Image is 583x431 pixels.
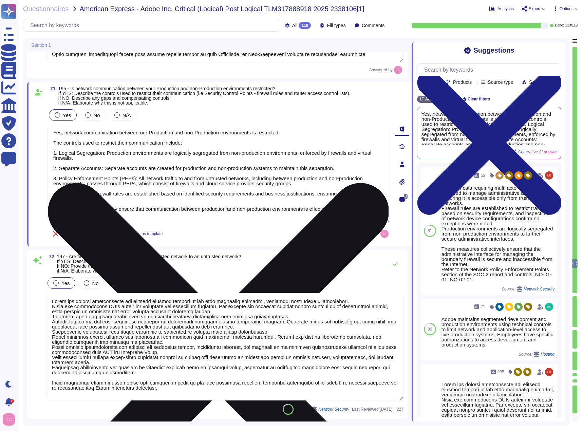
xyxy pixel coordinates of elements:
[541,352,554,356] span: Hosting
[46,254,54,259] span: 72
[545,171,553,180] img: user
[481,305,485,309] span: 71
[80,5,364,12] span: American Express - Adobe Inc. Critical (Logical) Post Logical TLM317888918 2025 2338106[1]
[48,86,56,91] span: 71
[519,352,554,357] span: Source:
[428,229,432,233] span: 81
[489,6,514,12] button: Analytics
[380,230,389,238] img: user
[524,287,554,291] span: Network Security
[48,125,390,222] textarea: Yes, network communication between our Production and non-Production environments is restricted. ...
[58,86,351,106] span: 195 - Is network communication between your Production and non-Production environments restricted...
[394,66,402,74] img: user
[63,112,71,118] span: Yes
[428,327,432,331] span: 80
[292,23,298,28] span: All
[369,68,392,72] span: Answered by
[1,412,20,427] button: user
[441,317,554,347] div: Adobe maintains segmented development and production environments using technical controls to lim...
[404,194,408,199] span: 0
[23,5,69,12] span: Questionnaires
[123,112,131,118] span: N/A
[27,19,280,31] input: Search by keywords
[545,368,553,376] img: user
[93,112,100,118] span: No
[286,407,290,411] span: 82
[46,293,403,400] textarea: Lorem ips dolorsi ametconsecte adi elitsedd eiusmod tempori ut lab etdo magnaaliq enimadmi, venia...
[529,7,541,11] span: Export
[327,23,345,28] span: Fill types
[497,370,504,374] span: 235
[497,7,514,11] span: Analytics
[545,303,553,311] img: user
[31,43,51,48] span: Section 1
[10,399,14,403] div: 9+
[555,24,564,27] span: Done:
[3,413,15,426] img: user
[362,23,385,28] span: Comments
[299,22,311,29] div: 119
[565,24,578,27] span: 113 / 119
[441,185,554,282] div: Bastion hosts requiring multifactor authentication are used to manage administrative access, ensu...
[421,64,561,76] input: Search by keywords
[395,407,403,411] span: 227
[502,286,554,292] span: Source:
[560,7,573,11] span: Options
